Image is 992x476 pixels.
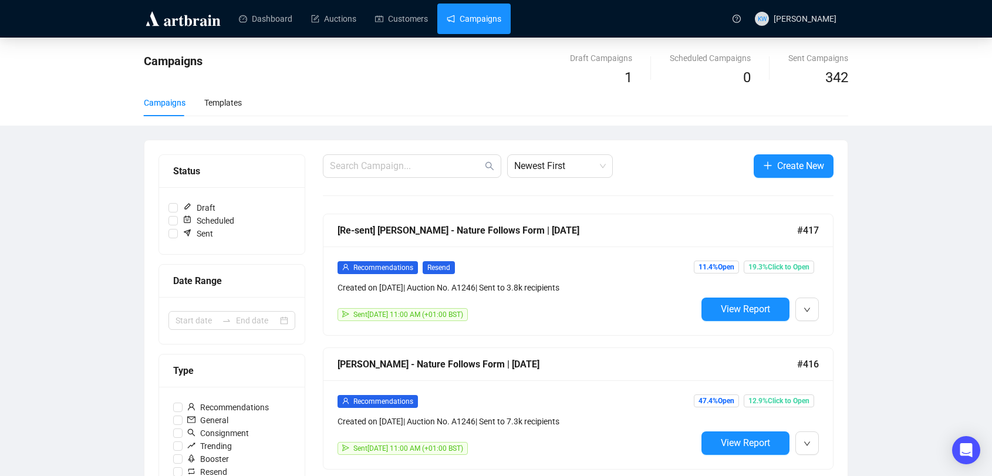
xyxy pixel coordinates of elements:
div: [Re-sent] [PERSON_NAME] - Nature Follows Form | [DATE] [338,223,797,238]
a: Auctions [311,4,356,34]
span: 19.3% Click to Open [744,261,814,274]
div: [PERSON_NAME] - Nature Follows Form | [DATE] [338,357,797,372]
div: Campaigns [144,96,185,109]
input: Start date [176,314,217,327]
span: user [342,397,349,404]
div: Created on [DATE] | Auction No. A1246 | Sent to 3.8k recipients [338,281,697,294]
span: Recommendations [353,397,413,406]
span: Consignment [183,427,254,440]
span: mail [187,416,195,424]
span: send [342,310,349,318]
span: user [342,264,349,271]
span: Create New [777,158,824,173]
span: swap-right [222,316,231,325]
span: Campaigns [144,54,203,68]
a: Campaigns [447,4,501,34]
span: search [485,161,494,171]
span: Newest First [514,155,606,177]
span: retweet [187,467,195,475]
div: Templates [204,96,242,109]
span: 47.4% Open [694,394,739,407]
span: #417 [797,223,819,238]
span: View Report [721,303,770,315]
img: logo [144,9,222,28]
span: user [187,403,195,411]
span: rise [187,441,195,450]
div: Open Intercom Messenger [952,436,980,464]
span: rocket [187,454,195,463]
span: Scheduled [178,214,239,227]
span: 12.9% Click to Open [744,394,814,407]
span: send [342,444,349,451]
span: Resend [423,261,455,274]
span: 342 [825,69,848,86]
span: Booster [183,453,234,465]
div: Created on [DATE] | Auction No. A1246 | Sent to 7.3k recipients [338,415,697,428]
span: 1 [625,69,632,86]
div: Draft Campaigns [570,52,632,65]
span: question-circle [733,15,741,23]
span: search [187,428,195,437]
a: Customers [375,4,428,34]
span: Draft [178,201,220,214]
span: 0 [743,69,751,86]
span: KW [757,13,767,23]
input: Search Campaign... [330,159,482,173]
span: Sent [178,227,218,240]
input: End date [236,314,278,327]
span: Recommendations [183,401,274,414]
span: #416 [797,357,819,372]
div: Status [173,164,291,178]
button: View Report [701,431,789,455]
span: View Report [721,437,770,448]
a: Dashboard [239,4,292,34]
span: down [804,306,811,313]
span: Trending [183,440,237,453]
span: Sent [DATE] 11:00 AM (+01:00 BST) [353,444,463,453]
div: Scheduled Campaigns [670,52,751,65]
span: General [183,414,233,427]
span: 11.4% Open [694,261,739,274]
div: Date Range [173,274,291,288]
span: [PERSON_NAME] [774,14,836,23]
span: Sent [DATE] 11:00 AM (+01:00 BST) [353,310,463,319]
span: plus [763,161,772,170]
div: Sent Campaigns [788,52,848,65]
span: down [804,440,811,447]
div: Type [173,363,291,378]
span: Recommendations [353,264,413,272]
button: View Report [701,298,789,321]
button: Create New [754,154,834,178]
a: [Re-sent] [PERSON_NAME] - Nature Follows Form | [DATE]#417userRecommendationsResendCreated on [DA... [323,214,834,336]
span: to [222,316,231,325]
a: [PERSON_NAME] - Nature Follows Form | [DATE]#416userRecommendationsCreated on [DATE]| Auction No.... [323,347,834,470]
